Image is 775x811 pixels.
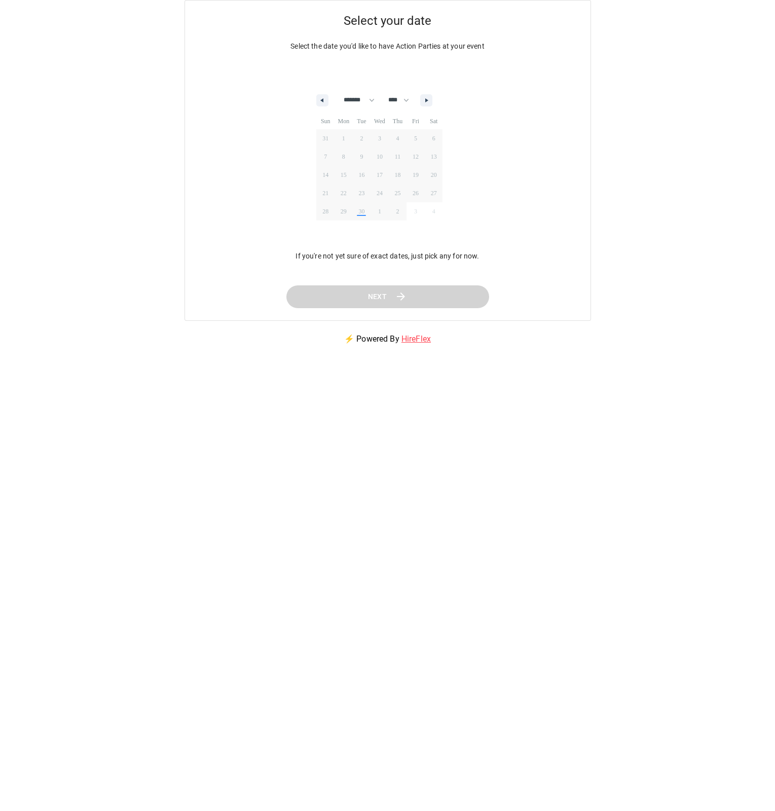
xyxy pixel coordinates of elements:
[377,148,383,166] span: 10
[342,129,345,148] span: 1
[389,166,407,184] button: 18
[353,202,371,220] button: 30
[296,251,479,261] p: If you're not yet sure of exact dates, just pick any for now.
[432,129,435,148] span: 6
[322,166,328,184] span: 14
[396,129,399,148] span: 4
[407,184,425,202] button: 26
[341,166,347,184] span: 15
[371,184,389,202] button: 24
[358,166,364,184] span: 16
[425,166,443,184] button: 20
[353,113,371,129] span: Tue
[322,202,328,220] span: 28
[341,184,347,202] span: 22
[425,129,443,148] button: 6
[353,129,371,148] button: 2
[407,113,425,129] span: Fri
[353,148,371,166] button: 9
[371,166,389,184] button: 17
[389,129,407,148] button: 4
[185,1,591,41] h5: Select your date
[368,290,387,303] span: Next
[395,148,401,166] span: 11
[389,113,407,129] span: Thu
[185,41,591,51] p: Select the date you'd like to have Action Parties at your event
[335,113,353,129] span: Mon
[324,148,327,166] span: 7
[341,202,347,220] span: 29
[353,184,371,202] button: 23
[332,321,443,357] p: ⚡ Powered By
[425,184,443,202] button: 27
[407,166,425,184] button: 19
[316,166,335,184] button: 14
[360,129,363,148] span: 2
[413,184,419,202] span: 26
[401,334,431,344] a: HireFlex
[378,129,381,148] span: 3
[425,148,443,166] button: 13
[316,202,335,220] button: 28
[335,184,353,202] button: 22
[377,184,383,202] span: 24
[395,166,401,184] span: 18
[316,184,335,202] button: 21
[414,129,417,148] span: 5
[407,129,425,148] button: 5
[360,148,363,166] span: 9
[389,184,407,202] button: 25
[322,184,328,202] span: 21
[316,148,335,166] button: 7
[395,184,401,202] span: 25
[371,148,389,166] button: 10
[431,166,437,184] span: 20
[371,113,389,129] span: Wed
[431,148,437,166] span: 13
[389,148,407,166] button: 11
[353,166,371,184] button: 16
[425,113,443,129] span: Sat
[358,202,364,220] span: 30
[335,202,353,220] button: 29
[286,285,489,308] button: Next
[342,148,345,166] span: 8
[371,129,389,148] button: 3
[316,113,335,129] span: Sun
[358,184,364,202] span: 23
[335,166,353,184] button: 15
[431,184,437,202] span: 27
[335,129,353,148] button: 1
[413,166,419,184] span: 19
[407,148,425,166] button: 12
[413,148,419,166] span: 12
[377,166,383,184] span: 17
[335,148,353,166] button: 8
